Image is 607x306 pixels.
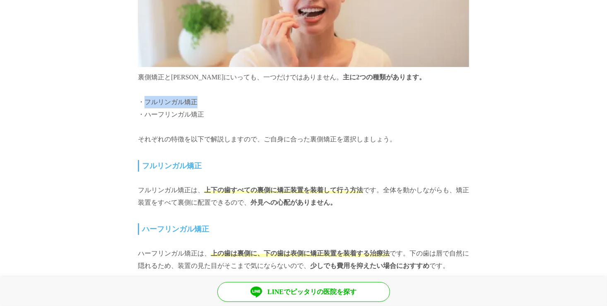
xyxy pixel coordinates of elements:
[217,282,390,302] a: LINEでピッタリの医院を探す
[211,250,390,257] span: 上の歯は裏側に、下の歯は表側に矯正装置を装着する治療法
[251,199,337,206] strong: 外見への心配がありません。
[204,186,363,194] span: 上下の歯すべての裏側に矯正装置を装着して行う方法
[138,184,469,209] p: フルリンガル矯正は、 です。全体を動かしながらも、矯正装置をすべて裏側に配置できるので、
[138,96,469,121] p: ・フルリンガル矯正 ・ハーフリンガル矯正
[138,247,469,272] p: ハーフリンガル矯正は、 です。下の歯は唇で自然に隠れるため、装置の見た目がそこまで気にならないので、 です。
[138,160,469,172] h3: フルリンガル矯正
[138,223,469,235] h3: ハーフリンガル矯正
[310,262,429,269] strong: 少しでも費用を抑えたい場合におすすめ
[343,74,426,81] strong: 主に2つの種類があります。
[138,133,469,146] p: それぞれの特徴を以下で解説しますので、ご自身に合った裏側矯正を選択しましょう。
